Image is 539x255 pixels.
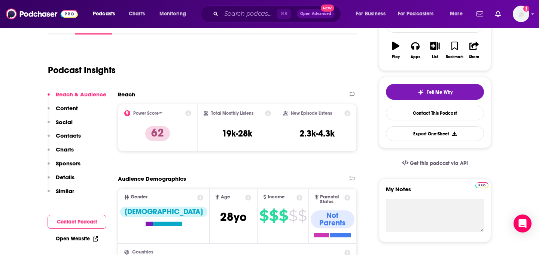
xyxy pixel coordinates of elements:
[450,9,463,19] span: More
[56,105,78,112] p: Content
[393,8,445,20] button: open menu
[279,210,288,222] span: $
[396,154,474,172] a: Get this podcast via API
[48,132,81,146] button: Contacts
[48,118,73,132] button: Social
[56,91,106,98] p: Reach & Audience
[405,37,425,64] button: Apps
[131,195,147,199] span: Gender
[208,5,348,22] div: Search podcasts, credits, & more...
[56,160,80,167] p: Sponsors
[311,210,354,228] div: Not Parents
[321,4,334,12] span: New
[48,187,74,201] button: Similar
[145,126,170,141] p: 62
[129,9,145,19] span: Charts
[132,250,153,255] span: Countries
[386,84,484,100] button: tell me why sparkleTell Me Why
[446,55,463,59] div: Bookmark
[56,174,74,181] p: Details
[297,9,335,18] button: Open AdvancedNew
[93,9,115,19] span: Podcasts
[427,89,453,95] span: Tell Me Why
[88,8,125,20] button: open menu
[411,55,420,59] div: Apps
[300,12,331,16] span: Open Advanced
[56,146,74,153] p: Charts
[56,235,98,242] a: Open Website
[425,37,445,64] button: List
[386,37,405,64] button: Play
[432,55,438,59] div: List
[211,111,253,116] h2: Total Monthly Listens
[473,7,486,20] a: Show notifications dropdown
[159,9,186,19] span: Monitoring
[299,128,335,139] h3: 2.3k-4.3k
[48,146,74,160] button: Charts
[221,8,277,20] input: Search podcasts, credits, & more...
[445,37,464,64] button: Bookmark
[291,111,332,116] h2: New Episode Listens
[221,195,230,199] span: Age
[289,210,297,222] span: $
[445,8,472,20] button: open menu
[124,8,149,20] a: Charts
[351,8,395,20] button: open menu
[398,9,434,19] span: For Podcasters
[418,89,424,95] img: tell me why sparkle
[410,160,468,166] span: Get this podcast via API
[48,174,74,187] button: Details
[523,6,529,12] svg: Add a profile image
[268,195,285,199] span: Income
[475,182,488,188] img: Podchaser Pro
[48,64,116,76] h1: Podcast Insights
[56,187,74,195] p: Similar
[392,55,400,59] div: Play
[48,91,106,105] button: Reach & Audience
[120,207,207,217] div: [DEMOGRAPHIC_DATA]
[469,55,479,59] div: Share
[513,6,529,22] img: User Profile
[220,210,247,224] span: 28 yo
[492,7,504,20] a: Show notifications dropdown
[154,8,196,20] button: open menu
[6,7,78,21] img: Podchaser - Follow, Share and Rate Podcasts
[56,118,73,126] p: Social
[48,215,106,229] button: Contact Podcast
[56,132,81,139] p: Contacts
[513,6,529,22] button: Show profile menu
[48,105,78,118] button: Content
[465,37,484,64] button: Share
[277,9,291,19] span: ⌘ K
[133,111,162,116] h2: Power Score™
[222,128,252,139] h3: 19k-28k
[514,214,532,232] div: Open Intercom Messenger
[356,9,386,19] span: For Business
[386,106,484,120] a: Contact This Podcast
[386,186,484,199] label: My Notes
[386,126,484,141] button: Export One-Sheet
[298,210,307,222] span: $
[475,181,488,188] a: Pro website
[118,91,135,98] h2: Reach
[269,210,278,222] span: $
[320,195,343,204] span: Parental Status
[48,160,80,174] button: Sponsors
[118,175,186,182] h2: Audience Demographics
[513,6,529,22] span: Logged in as dkcmediatechnyc
[259,210,268,222] span: $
